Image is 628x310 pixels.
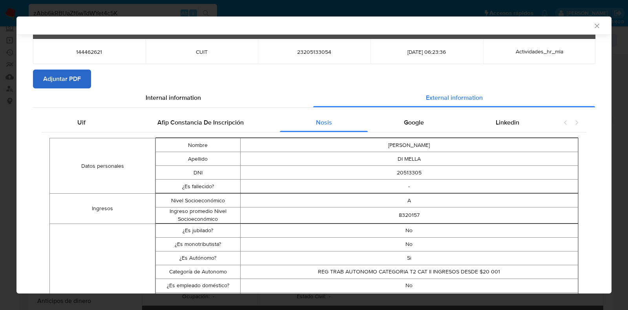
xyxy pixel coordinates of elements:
[240,166,578,180] td: 20513305
[41,113,555,132] div: Detailed external info
[16,17,612,293] div: closure-recommendation-modal
[33,70,91,88] button: Adjuntar PDF
[240,194,578,207] td: A
[77,118,86,127] span: Uif
[240,180,578,193] td: -
[240,292,578,306] td: Si
[156,194,240,207] td: Nivel Socioeconómico
[240,279,578,292] td: No
[156,265,240,279] td: Categoría de Autonomo
[156,138,240,152] td: Nombre
[156,237,240,251] td: ¿Es monotributista?
[33,88,595,107] div: Detailed info
[496,118,519,127] span: Linkedin
[240,251,578,265] td: Si
[240,138,578,152] td: [PERSON_NAME]
[156,224,240,237] td: ¿Es jubilado?
[156,251,240,265] td: ¿Es Autónomo?
[316,118,332,127] span: Nosis
[50,138,155,194] td: Datos personales
[240,207,578,223] td: 8320157
[380,48,474,55] span: [DATE] 06:23:36
[155,48,249,55] span: CUIT
[42,48,136,55] span: 144462621
[593,22,600,29] button: Cerrar ventana
[50,194,155,224] td: Ingresos
[156,166,240,180] td: DNI
[156,279,240,292] td: ¿Es empleado doméstico?
[240,152,578,166] td: DI MELLA
[240,237,578,251] td: No
[240,224,578,237] td: No
[157,118,244,127] span: Afip Constancia De Inscripción
[240,265,578,279] td: REG TRAB AUTONOMO CATEGORIA T2 CAT II INGRESOS DESDE $20 001
[404,118,424,127] span: Google
[426,93,483,102] span: External information
[156,180,240,193] td: ¿Es fallecido?
[43,70,81,88] span: Adjuntar PDF
[156,292,240,306] td: ¿Es empleado?
[267,48,361,55] span: 23205133054
[516,48,563,55] span: Actividades_hr_mla
[156,152,240,166] td: Apellido
[156,207,240,223] td: Ingreso promedio Nivel Socioeconómico
[146,93,201,102] span: Internal information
